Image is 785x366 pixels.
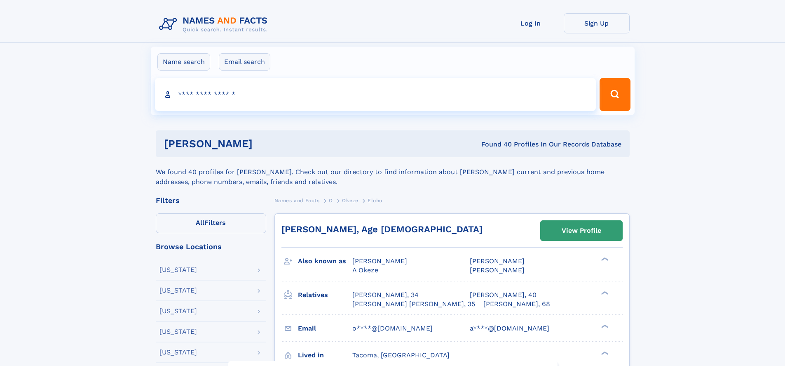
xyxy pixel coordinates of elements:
[599,323,609,329] div: ❯
[156,243,266,250] div: Browse Locations
[352,300,475,309] a: [PERSON_NAME] [PERSON_NAME], 35
[342,195,358,205] a: Okeze
[564,13,630,33] a: Sign Up
[541,221,622,241] a: View Profile
[298,254,352,268] h3: Also known as
[298,321,352,335] h3: Email
[329,198,333,203] span: O
[298,348,352,362] h3: Lived in
[600,78,630,111] button: Search Button
[498,13,564,33] a: Log In
[156,157,630,187] div: We found 40 profiles for [PERSON_NAME]. Check out our directory to find information about [PERSON...
[599,290,609,295] div: ❯
[159,267,197,273] div: [US_STATE]
[342,198,358,203] span: Okeze
[281,224,483,234] a: [PERSON_NAME], Age [DEMOGRAPHIC_DATA]
[298,288,352,302] h3: Relatives
[157,53,210,71] label: Name search
[156,197,266,204] div: Filters
[155,78,596,111] input: search input
[599,257,609,262] div: ❯
[329,195,333,205] a: O
[470,257,525,265] span: [PERSON_NAME]
[164,139,367,149] h1: [PERSON_NAME]
[274,195,320,205] a: Names and Facts
[159,328,197,335] div: [US_STATE]
[156,13,274,35] img: Logo Names and Facts
[156,213,266,233] label: Filters
[352,290,419,300] a: [PERSON_NAME], 34
[159,349,197,356] div: [US_STATE]
[159,308,197,314] div: [US_STATE]
[219,53,270,71] label: Email search
[352,257,407,265] span: [PERSON_NAME]
[470,266,525,274] span: [PERSON_NAME]
[159,287,197,294] div: [US_STATE]
[196,219,204,227] span: All
[470,290,537,300] a: [PERSON_NAME], 40
[562,221,601,240] div: View Profile
[368,198,382,203] span: Eloho
[599,350,609,356] div: ❯
[352,351,450,359] span: Tacoma, [GEOGRAPHIC_DATA]
[367,140,621,149] div: Found 40 Profiles In Our Records Database
[483,300,550,309] a: [PERSON_NAME], 68
[352,266,378,274] span: A Okeze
